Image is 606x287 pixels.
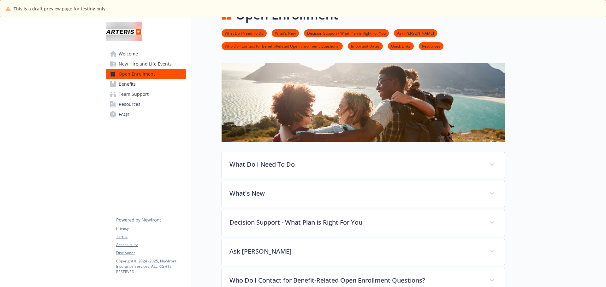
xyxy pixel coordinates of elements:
span: This is a draft preview page for testing only [14,5,105,12]
div: Ask [PERSON_NAME] [222,239,505,265]
span: New Hire and Life Events [119,59,172,69]
span: Welcome [119,49,138,59]
a: Team Support [106,89,186,99]
a: Disclaimer [116,250,186,256]
a: Who Do I Contact for Benefit-Related Open Enrollment Questions? [222,43,343,49]
a: What's New [272,30,299,36]
p: Decision Support - What Plan is Right For You [229,218,482,227]
a: Welcome [106,49,186,59]
span: Team Support [119,89,149,99]
a: Important Dates [348,43,383,49]
a: Resources [419,43,443,49]
a: Open Enrollment [106,69,186,79]
span: Open Enrollment [119,69,155,79]
span: Resources [119,99,140,109]
a: New Hire and Life Events [106,59,186,69]
div: What Do I Need To Do [222,152,505,178]
span: FAQs [119,109,129,119]
a: What Do I Need To Do [222,30,267,36]
span: Benefits [119,79,136,89]
div: Decision Support - What Plan is Right For You [222,210,505,236]
a: Benefits [106,79,186,89]
div: What's New [222,181,505,207]
a: Decision Support - What Plan is Right For You [304,30,389,36]
p: What Do I Need To Do [229,160,482,169]
a: Quick Links [388,43,414,49]
a: Resources [106,99,186,109]
a: Accessibility [116,242,186,248]
img: open enrollment page banner [222,63,505,142]
a: Privacy [116,226,186,231]
p: Who Do I Contact for Benefit-Related Open Enrollment Questions? [229,276,482,285]
p: Copyright © 2024 - 2025 , Newfront Insurance Services, ALL RIGHTS RESERVED [116,258,186,274]
a: Ask [PERSON_NAME] [394,30,437,36]
a: FAQs [106,109,186,119]
p: Ask [PERSON_NAME] [229,247,482,256]
p: What's New [229,189,482,198]
a: Terms [116,234,186,239]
